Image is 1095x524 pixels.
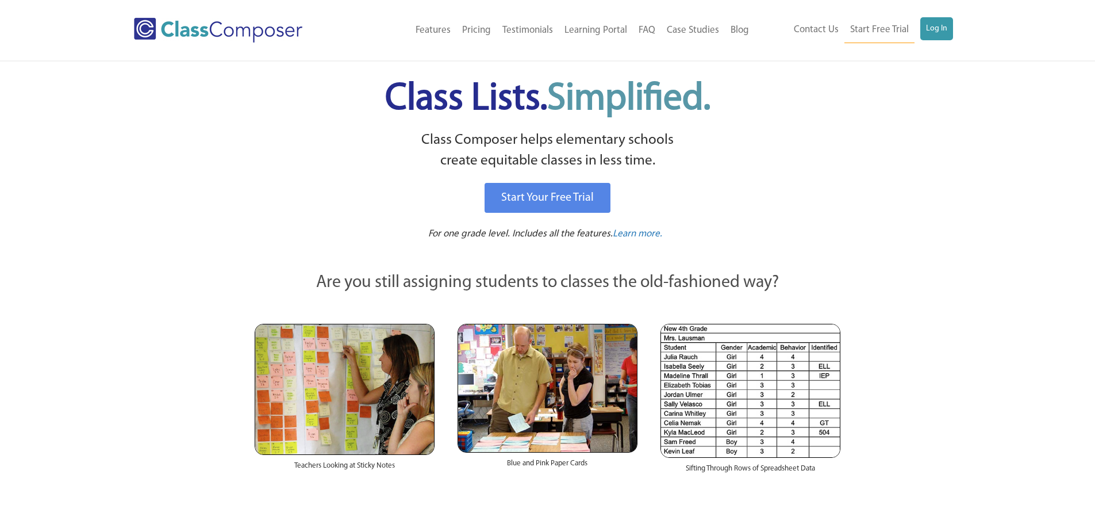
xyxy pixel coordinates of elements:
a: Case Studies [661,18,725,43]
a: Learn more. [613,227,662,242]
img: Spreadsheets [660,324,840,458]
a: Blog [725,18,755,43]
a: Start Free Trial [844,17,915,43]
span: Learn more. [613,229,662,239]
p: Are you still assigning students to classes the old-fashioned way? [255,270,841,296]
img: Blue and Pink Paper Cards [458,324,637,452]
span: For one grade level. Includes all the features. [428,229,613,239]
p: Class Composer helps elementary schools create equitable classes in less time. [253,130,843,172]
a: Log In [920,17,953,40]
span: Start Your Free Trial [501,192,594,204]
img: Teachers Looking at Sticky Notes [255,324,435,455]
a: Testimonials [497,18,559,43]
nav: Header Menu [755,17,953,43]
a: FAQ [633,18,661,43]
img: Class Composer [134,18,302,43]
a: Features [410,18,456,43]
nav: Header Menu [349,18,755,43]
div: Sifting Through Rows of Spreadsheet Data [660,458,840,485]
span: Class Lists. [385,81,710,118]
a: Contact Us [788,17,844,43]
a: Start Your Free Trial [485,183,610,213]
span: Simplified. [547,81,710,118]
div: Blue and Pink Paper Cards [458,453,637,480]
div: Teachers Looking at Sticky Notes [255,455,435,483]
a: Pricing [456,18,497,43]
a: Learning Portal [559,18,633,43]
